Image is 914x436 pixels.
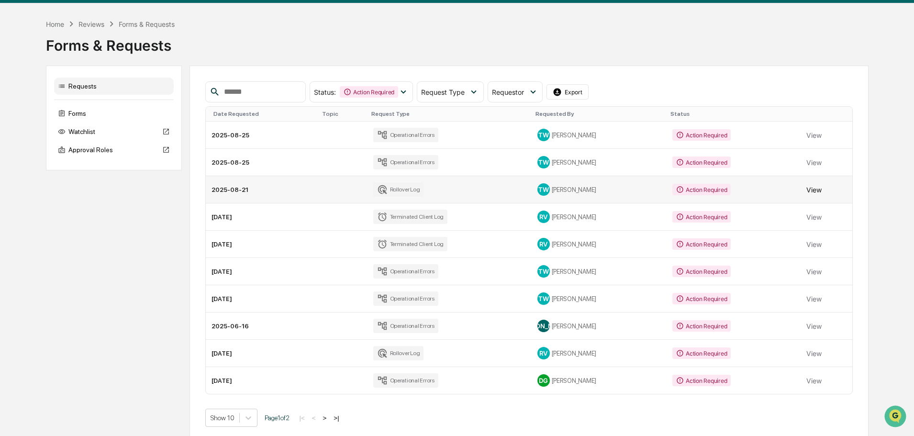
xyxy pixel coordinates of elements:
div: Operational Errors [373,264,438,279]
div: Operational Errors [373,373,438,388]
div: [PERSON_NAME] [537,238,661,250]
div: [PERSON_NAME] [537,129,661,141]
a: 🔎Data Lookup [6,135,64,152]
div: Rollover Log [373,346,424,360]
a: 🖐️Preclearance [6,117,66,134]
div: [PERSON_NAME] [537,347,661,359]
div: [PERSON_NAME] [537,320,550,332]
div: RV [537,347,550,359]
button: Start new chat [163,76,174,88]
div: TW [537,156,550,168]
button: View [806,289,822,308]
button: View [806,153,822,172]
td: 2025-06-16 [206,313,318,340]
div: Operational Errors [373,291,438,306]
p: How can we help? [10,20,174,35]
div: Terminated Client Log [373,237,447,251]
div: [PERSON_NAME] [537,374,661,387]
td: [DATE] [206,231,318,258]
div: Action Required [672,347,731,359]
div: Rollover Log [373,182,424,197]
div: Action Required [672,157,731,168]
div: Start new chat [33,73,157,83]
span: Attestations [79,121,119,130]
button: View [806,316,822,335]
div: DG [537,374,550,387]
div: 🗄️ [69,122,77,129]
a: Powered byPylon [67,162,116,169]
span: Requestor [492,88,524,96]
button: View [806,125,822,145]
div: Operational Errors [373,155,438,169]
div: Watchlist [54,123,174,140]
a: 🗄️Attestations [66,117,123,134]
div: Action Required [672,238,731,250]
div: Operational Errors [373,128,438,142]
div: Action Required [672,266,731,277]
span: Request Type [421,88,465,96]
span: Pylon [95,162,116,169]
div: Requests [54,78,174,95]
div: [PERSON_NAME] [537,265,661,278]
div: Topic [322,111,364,117]
td: 2025-08-21 [206,176,318,203]
div: [PERSON_NAME] [537,156,661,168]
div: Reviews [78,20,104,28]
button: < [309,414,319,422]
button: View [806,344,822,363]
span: Preclearance [19,121,62,130]
td: [DATE] [206,203,318,231]
div: TW [537,292,550,305]
button: View [806,371,822,390]
div: Action Required [340,86,398,98]
div: TW [537,129,550,141]
div: Approval Roles [54,141,174,158]
div: RV [537,238,550,250]
button: View [806,180,822,199]
div: Home [46,20,64,28]
span: Data Lookup [19,139,60,148]
iframe: Open customer support [883,404,909,430]
div: [PERSON_NAME] [537,183,661,196]
td: [DATE] [206,258,318,285]
div: Request Type [371,111,527,117]
div: Forms & Requests [119,20,175,28]
div: Action Required [672,375,731,386]
button: View [806,235,822,254]
div: Status [670,111,797,117]
td: [DATE] [206,340,318,367]
div: Operational Errors [373,319,438,333]
button: |< [297,414,308,422]
span: Status : [314,88,336,96]
img: 1746055101610-c473b297-6a78-478c-a979-82029cc54cd1 [10,73,27,90]
div: Action Required [672,293,731,304]
td: 2025-08-25 [206,149,318,176]
div: We're available if you need us! [33,83,121,90]
div: Date Requested [213,111,314,117]
div: Action Required [672,129,731,141]
div: 🔎 [10,140,17,147]
button: View [806,207,822,226]
button: >| [331,414,342,422]
td: [DATE] [206,285,318,313]
div: Terminated Client Log [373,210,447,224]
div: Forms & Requests [46,29,869,54]
div: [PERSON_NAME] [537,320,661,332]
td: [DATE] [206,367,318,394]
div: Action Required [672,184,731,195]
button: Export [546,84,589,100]
div: 🖐️ [10,122,17,129]
div: TW [537,183,550,196]
button: > [320,414,330,422]
div: Action Required [672,320,731,332]
div: TW [537,265,550,278]
button: View [806,262,822,281]
div: [PERSON_NAME] [537,211,661,223]
span: Page 1 of 2 [265,414,290,422]
div: RV [537,211,550,223]
div: [PERSON_NAME] [537,292,661,305]
td: 2025-08-25 [206,122,318,149]
div: Action Required [672,211,731,223]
